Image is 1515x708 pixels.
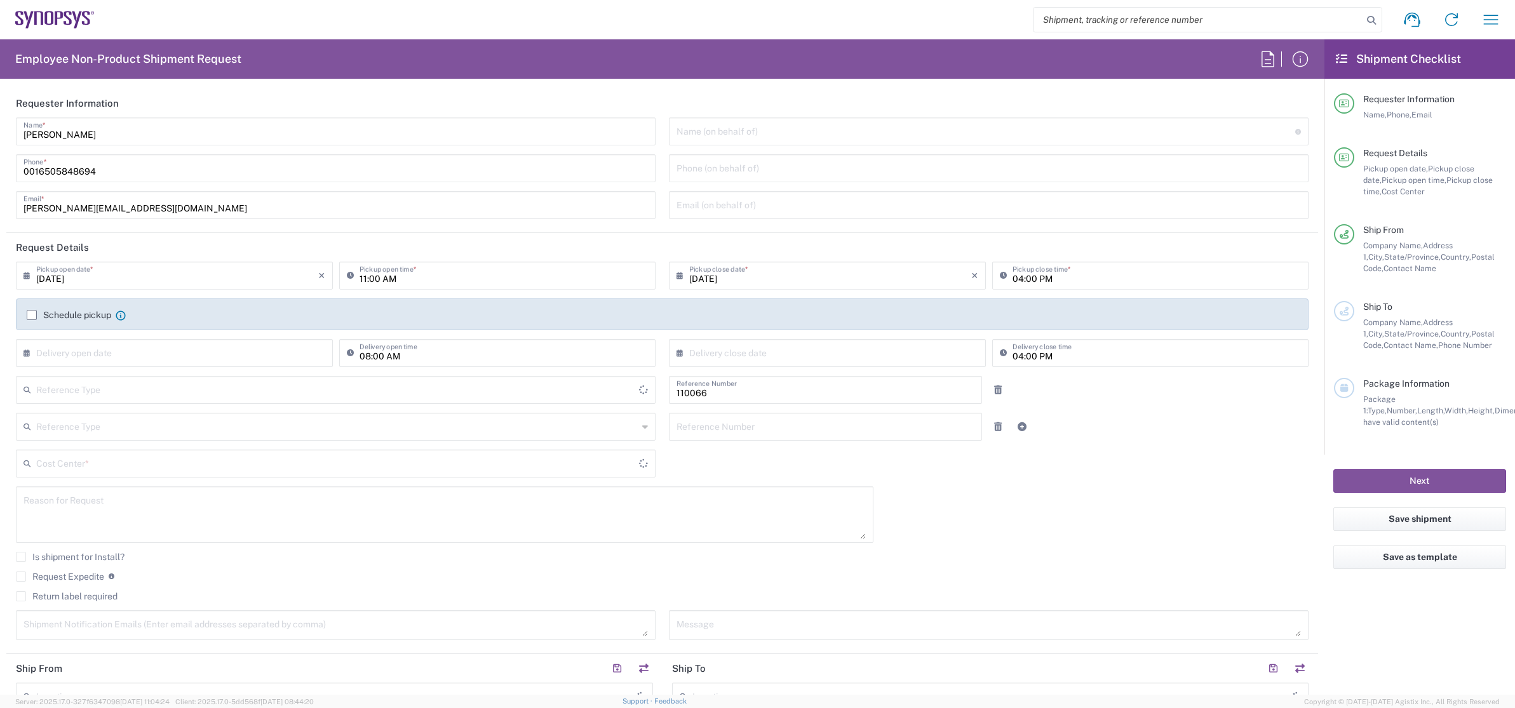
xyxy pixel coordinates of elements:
[1468,406,1495,415] span: Height,
[1333,469,1506,493] button: Next
[1387,406,1417,415] span: Number,
[989,418,1007,436] a: Remove Reference
[971,265,978,286] i: ×
[1363,164,1428,173] span: Pickup open date,
[1034,8,1363,32] input: Shipment, tracking or reference number
[1384,252,1441,262] span: State/Province,
[120,698,170,705] span: [DATE] 11:04:24
[1417,406,1444,415] span: Length,
[654,697,687,705] a: Feedback
[1411,110,1432,119] span: Email
[27,310,111,320] label: Schedule pickup
[16,571,104,582] label: Request Expedite
[1333,545,1506,569] button: Save as template
[1336,51,1461,67] h2: Shipment Checklist
[1363,94,1455,104] span: Requester Information
[1363,148,1427,158] span: Request Details
[1384,329,1441,338] span: State/Province,
[260,698,314,705] span: [DATE] 08:44:20
[16,241,89,254] h2: Request Details
[1363,302,1392,312] span: Ship To
[1363,110,1387,119] span: Name,
[15,51,241,67] h2: Employee Non-Product Shipment Request
[1368,252,1384,262] span: City,
[1387,110,1411,119] span: Phone,
[1384,264,1436,273] span: Contact Name
[1013,418,1031,436] a: Add Reference
[318,265,325,286] i: ×
[1368,329,1384,338] span: City,
[16,662,62,675] h2: Ship From
[1304,696,1500,707] span: Copyright © [DATE]-[DATE] Agistix Inc., All Rights Reserved
[1333,507,1506,531] button: Save shipment
[16,97,119,110] h2: Requester Information
[175,698,314,705] span: Client: 2025.17.0-5dd568f
[16,552,125,562] label: Is shipment for Install?
[1363,225,1404,235] span: Ship From
[16,591,118,601] label: Return label required
[989,381,1007,399] a: Remove Reference
[1441,329,1471,338] span: Country,
[1363,394,1396,415] span: Package 1:
[1363,378,1450,389] span: Package Information
[1438,340,1492,350] span: Phone Number
[15,698,170,705] span: Server: 2025.17.0-327f6347098
[623,697,654,705] a: Support
[1441,252,1471,262] span: Country,
[1444,406,1468,415] span: Width,
[1368,406,1387,415] span: Type,
[672,662,706,675] h2: Ship To
[1382,187,1425,196] span: Cost Center
[1363,241,1423,250] span: Company Name,
[1363,317,1423,327] span: Company Name,
[1382,175,1446,185] span: Pickup open time,
[1384,340,1438,350] span: Contact Name,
